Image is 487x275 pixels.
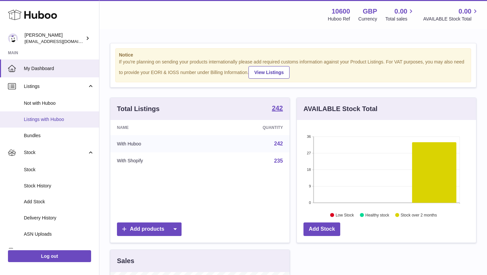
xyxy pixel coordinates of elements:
span: [EMAIL_ADDRESS][DOMAIN_NAME] [25,39,97,44]
th: Name [110,120,207,135]
strong: 10600 [332,7,350,16]
div: If you're planning on sending your products internationally please add required customs informati... [119,59,467,79]
td: With Huboo [110,135,207,152]
text: Stock over 2 months [401,213,437,217]
span: Bundles [24,133,94,139]
div: [PERSON_NAME] [25,32,84,45]
a: View Listings [248,66,289,79]
span: 0.00 [459,7,471,16]
text: 9 [309,184,311,188]
span: Stock History [24,183,94,189]
strong: Notice [119,52,467,58]
a: Add products [117,222,182,236]
span: Sales [24,248,87,255]
span: My Dashboard [24,65,94,72]
h3: AVAILABLE Stock Total [303,104,377,113]
strong: GBP [363,7,377,16]
span: 0.00 [395,7,407,16]
td: With Shopify [110,152,207,170]
th: Quantity [207,120,290,135]
span: Add Stock [24,199,94,205]
span: Listings with Huboo [24,116,94,123]
a: Add Stock [303,222,340,236]
a: 235 [274,158,283,164]
text: 18 [307,168,311,172]
text: 0 [309,201,311,205]
h3: Sales [117,256,134,265]
strong: 242 [272,105,283,111]
span: Not with Huboo [24,100,94,106]
a: Log out [8,250,91,262]
text: 36 [307,135,311,138]
span: Stock [24,149,87,156]
a: 0.00 Total sales [385,7,415,22]
span: Stock [24,167,94,173]
div: Currency [358,16,377,22]
span: Listings [24,83,87,90]
h3: Total Listings [117,104,160,113]
span: Delivery History [24,215,94,221]
a: 242 [274,141,283,146]
span: AVAILABLE Stock Total [423,16,479,22]
span: ASN Uploads [24,231,94,237]
a: 0.00 AVAILABLE Stock Total [423,7,479,22]
text: Low Stock [336,213,354,217]
div: Huboo Ref [328,16,350,22]
img: bart@spelthamstore.com [8,33,18,43]
text: Healthy stock [365,213,390,217]
text: 27 [307,151,311,155]
a: 242 [272,105,283,113]
span: Total sales [385,16,415,22]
